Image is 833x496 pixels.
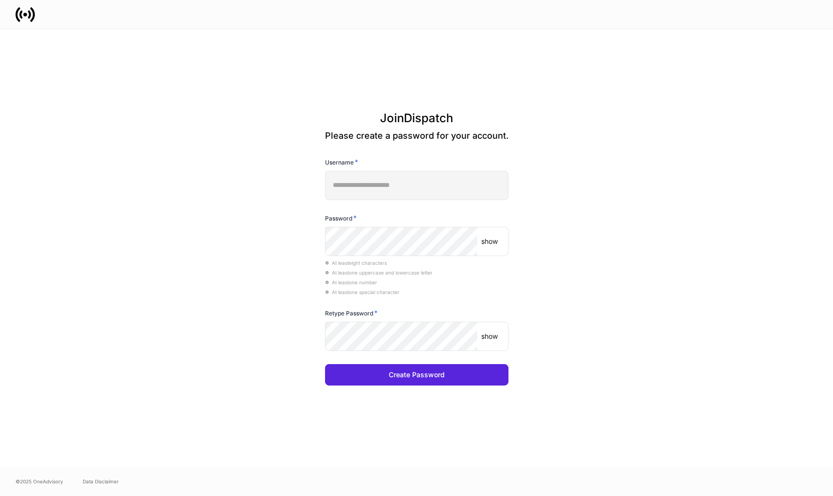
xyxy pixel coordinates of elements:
h6: Username [325,157,358,167]
span: At least one uppercase and lowercase letter [325,270,433,276]
span: At least one number [325,279,377,285]
span: At least one special character [325,289,399,295]
h3: Join Dispatch [325,110,508,130]
p: show [481,237,498,246]
span: At least eight characters [325,260,387,266]
a: Data Disclaimer [83,478,119,485]
button: Create Password [325,364,508,386]
div: Create Password [389,371,445,378]
h6: Password [325,213,357,223]
p: show [481,331,498,341]
p: Please create a password for your account. [325,130,508,142]
h6: Retype Password [325,308,378,318]
span: © 2025 OneAdvisory [16,478,63,485]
